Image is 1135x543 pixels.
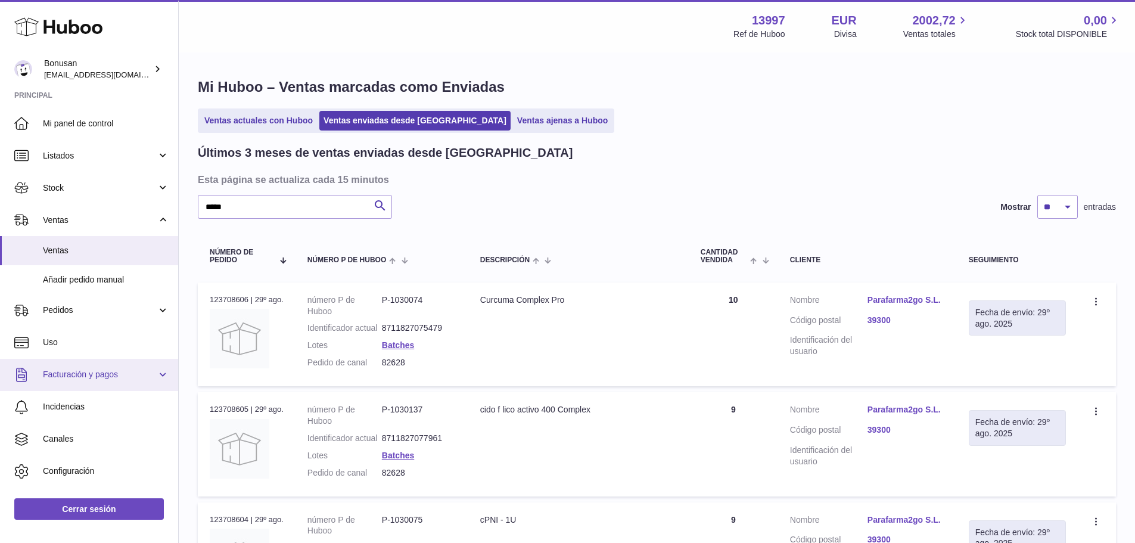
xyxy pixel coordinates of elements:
a: 0,00 Stock total DISPONIBLE [1016,13,1121,40]
dd: P-1030137 [382,404,456,427]
td: 9 [689,392,778,496]
span: Incidencias [43,401,169,412]
a: Ventas enviadas desde [GEOGRAPHIC_DATA] [319,111,511,131]
dd: P-1030074 [382,294,456,317]
strong: 13997 [752,13,785,29]
dd: 8711827077961 [382,433,456,444]
a: Parafarma2go S.L. [867,294,945,306]
img: no-photo.jpg [210,309,269,368]
a: Batches [382,451,414,460]
div: Curcuma Complex Pro [480,294,677,306]
div: Seguimiento [969,256,1066,264]
span: Ventas totales [903,29,969,40]
dt: Identificación del usuario [790,445,867,467]
div: 123708605 | 29º ago. [210,404,284,415]
dd: 8711827075479 [382,322,456,334]
img: internalAdmin-13997@internal.huboo.com [14,60,32,78]
a: 39300 [867,315,945,326]
label: Mostrar [1000,201,1031,213]
div: 123708604 | 29º ago. [210,514,284,525]
div: Divisa [834,29,857,40]
span: Facturación y pagos [43,369,157,380]
span: Uso [43,337,169,348]
h1: Mi Huboo – Ventas marcadas como Enviadas [198,77,1116,97]
span: Ventas [43,245,169,256]
span: Configuración [43,466,169,477]
div: cido f lico activo 400 Complex [480,404,677,415]
div: Cliente [790,256,945,264]
span: 2002,72 [912,13,955,29]
dd: 82628 [382,467,456,479]
span: [EMAIL_ADDRESS][DOMAIN_NAME] [44,70,175,79]
h2: Últimos 3 meses de ventas enviadas desde [GEOGRAPHIC_DATA] [198,145,573,161]
span: Añadir pedido manual [43,274,169,286]
td: 10 [689,283,778,386]
span: Descripción [480,256,530,264]
dd: 82628 [382,357,456,368]
a: Ventas ajenas a Huboo [513,111,612,131]
div: 123708606 | 29º ago. [210,294,284,305]
dt: Lotes [307,450,382,461]
div: Fecha de envío: 29º ago. 2025 [975,417,1059,439]
span: entradas [1084,201,1116,213]
a: Ventas actuales con Huboo [200,111,317,131]
dt: Identificador actual [307,433,382,444]
div: Fecha de envío: 29º ago. 2025 [975,307,1059,330]
dt: Identificador actual [307,322,382,334]
a: 2002,72 Ventas totales [903,13,969,40]
a: Parafarma2go S.L. [867,514,945,526]
span: Canales [43,433,169,445]
dt: Identificación del usuario [790,334,867,357]
dt: número P de Huboo [307,514,382,537]
dt: Nombre [790,294,867,309]
dd: P-1030075 [382,514,456,537]
strong: EUR [832,13,857,29]
span: 0,00 [1084,13,1107,29]
span: Ventas [43,215,157,226]
div: cPNI - 1U [480,514,677,526]
dt: Nombre [790,404,867,418]
div: Ref de Huboo [733,29,785,40]
dt: Código postal [790,315,867,329]
dt: número P de Huboo [307,294,382,317]
span: Pedidos [43,305,157,316]
dt: Nombre [790,514,867,529]
dt: Código postal [790,424,867,439]
a: Parafarma2go S.L. [867,404,945,415]
span: Número de pedido [210,249,273,264]
div: Bonusan [44,58,151,80]
a: Batches [382,340,414,350]
dt: Pedido de canal [307,467,382,479]
a: Cerrar sesión [14,498,164,520]
a: 39300 [867,424,945,436]
dt: Lotes [307,340,382,351]
span: Cantidad vendida [701,249,748,264]
dt: Pedido de canal [307,357,382,368]
span: número P de Huboo [307,256,386,264]
span: Stock total DISPONIBLE [1016,29,1121,40]
h3: Esta página se actualiza cada 15 minutos [198,173,1113,186]
span: Stock [43,182,157,194]
span: Listados [43,150,157,162]
img: no-photo.jpg [210,419,269,479]
dt: número P de Huboo [307,404,382,427]
span: Mi panel de control [43,118,169,129]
